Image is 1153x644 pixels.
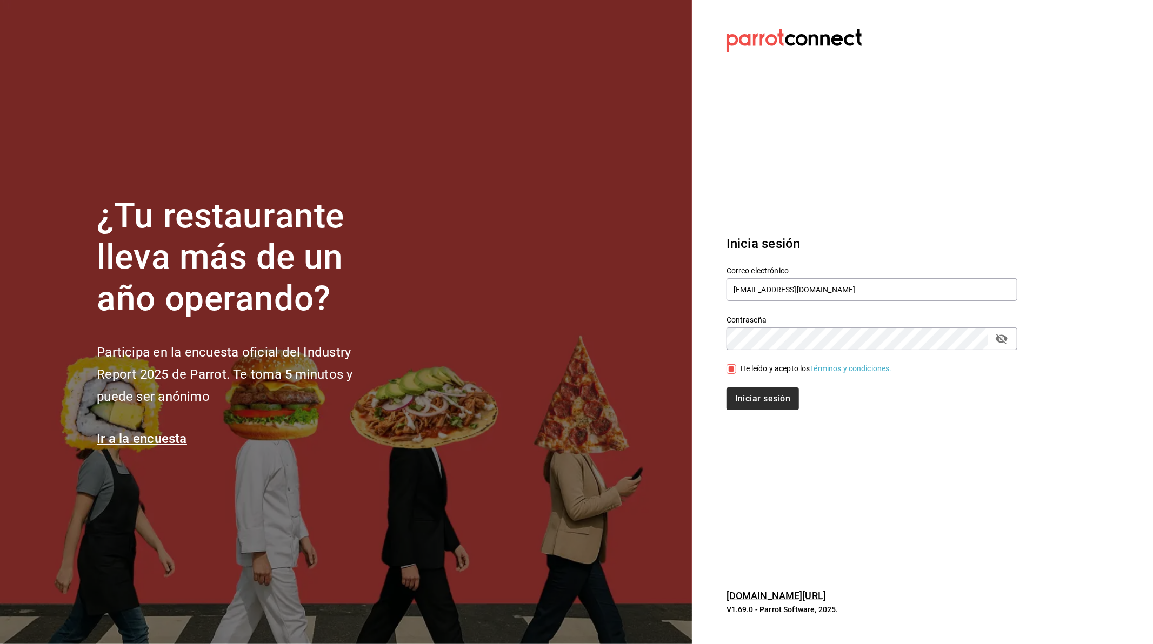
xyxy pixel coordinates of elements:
[97,431,187,446] a: Ir a la encuesta
[727,604,1017,615] p: V1.69.0 - Parrot Software, 2025.
[727,278,1017,301] input: Ingresa tu correo electrónico
[727,267,1017,274] label: Correo electrónico
[727,234,1017,253] h3: Inicia sesión
[97,341,389,407] h2: Participa en la encuesta oficial del Industry Report 2025 de Parrot. Te toma 5 minutos y puede se...
[727,387,799,410] button: Iniciar sesión
[727,316,1017,324] label: Contraseña
[97,196,389,320] h1: ¿Tu restaurante lleva más de un año operando?
[727,590,826,601] a: [DOMAIN_NAME][URL]
[992,330,1011,348] button: passwordField
[741,363,892,374] div: He leído y acepto los
[810,364,892,373] a: Términos y condiciones.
